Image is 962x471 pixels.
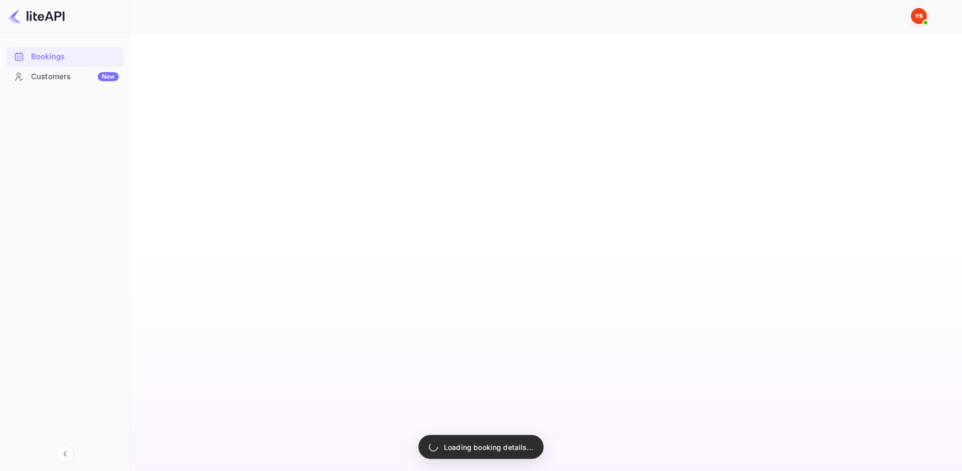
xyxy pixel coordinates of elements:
[911,8,927,24] img: Yandex Support
[98,72,119,81] div: New
[6,67,124,86] a: CustomersNew
[8,8,65,24] img: LiteAPI logo
[6,47,124,67] div: Bookings
[6,47,124,66] a: Bookings
[56,445,74,463] button: Collapse navigation
[444,442,533,452] p: Loading booking details...
[31,51,119,63] div: Bookings
[6,67,124,87] div: CustomersNew
[31,71,119,83] div: Customers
